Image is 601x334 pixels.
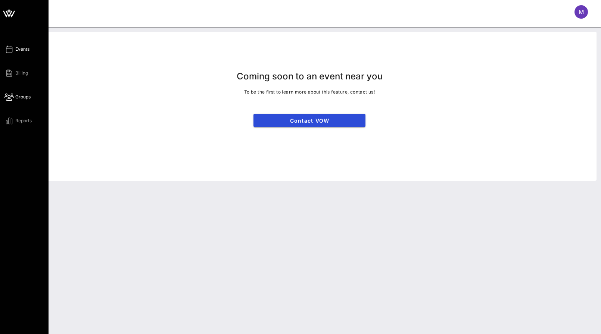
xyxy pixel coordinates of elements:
[253,114,365,127] a: Contact VOW
[15,70,28,76] span: Billing
[4,69,28,78] a: Billing
[244,88,375,96] p: To be the first to learn more about this feature, contact us!
[579,8,584,16] span: M
[4,45,29,54] a: Events
[237,70,383,82] p: Coming soon to an event near you
[4,116,32,125] a: Reports
[574,5,588,19] div: M
[15,117,32,124] span: Reports
[4,92,31,101] a: Groups
[15,94,31,100] span: Groups
[15,46,29,53] span: Events
[259,117,359,124] span: Contact VOW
